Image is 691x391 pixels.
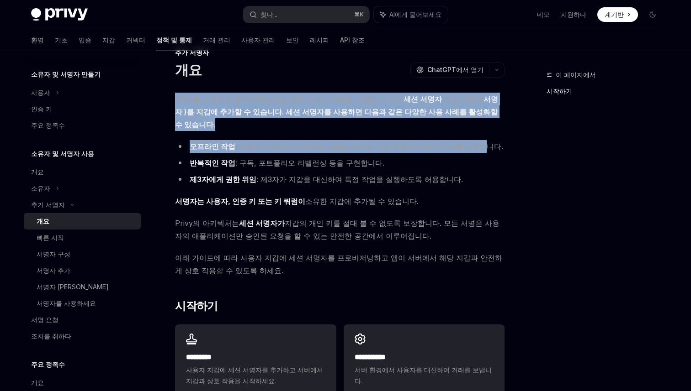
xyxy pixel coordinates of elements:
font: 개요 [31,168,44,176]
a: 지원하다 [561,10,586,19]
a: 커넥터 [126,29,145,51]
a: 환영 [31,29,44,51]
font: 개요 [31,379,44,386]
a: 주요 정족수 [24,117,141,134]
font: ChatGPT에서 열기 [427,66,484,73]
font: : 구독, 포트폴리오 리밸런싱 등을 구현합니다. [235,158,384,167]
button: 다크 모드 전환 [645,7,660,22]
button: AI에게 물어보세요 [374,6,448,23]
font: 데모 [537,10,550,18]
font: 세션 서명자가 [239,219,285,228]
font: 입증 [79,36,91,44]
font: 인증 키 [31,105,52,113]
font: 서명자 )를 지갑에 추가할 수 있습니다. 세션 서명자를 사용하면 다음과 같은 다양한 사용 사례를 활성화할 수 있습니다. [175,94,498,129]
a: 조치를 취하다 [24,328,141,344]
font: 커넥터 [126,36,145,44]
font: 주요 정족수 [31,360,65,368]
font: 거래 관리 [203,36,230,44]
font: 주요 정족수 [31,121,65,129]
font: 조치를 취하다 [31,332,71,340]
a: 계기반 [597,7,638,22]
a: 서명 요청 [24,312,141,328]
font: 서버 환경에서 사용자를 대신하여 거래를 보냅니다. [355,366,492,385]
a: 지갑 [102,29,115,51]
font: 환영 [31,36,44,44]
font: 소유자 및 서명자 만들기 [31,70,101,78]
font: 이 페이지에서 [556,71,596,78]
font: 기초 [55,36,68,44]
font: 세션 서명자 [404,94,442,104]
font: 시작하기 [547,87,572,95]
font: 제3자에게 권한 위임 [190,175,256,184]
a: API 참조 [340,29,365,51]
font: (또는 간단히 [442,94,484,104]
button: 찾다...⌘K [243,6,369,23]
a: 보안 [286,29,299,51]
font: 반복적인 작업 [190,158,235,167]
font: 계기반 [605,10,624,18]
font: 찾다... [260,10,277,18]
font: 개요 [175,62,202,78]
font: 레시피 [310,36,329,44]
a: 입증 [79,29,91,51]
a: 서명자 구성 [24,246,141,262]
font: 사용자 지갑에 세션 서명자를 추가하고 서버에서 지갑과 상호 작용을 시작하세요. [186,366,323,385]
font: 소유자 및 서명자 사용 [31,150,94,157]
font: Privy를 사용하면 앱에서 [175,94,256,104]
a: 서명자를 사용하세요 [24,295,141,312]
font: 지갑 [102,36,115,44]
font: 서명자 [PERSON_NAME] [37,283,109,291]
font: ⌘ [354,11,360,18]
font: 오프라인 작업 [190,142,235,151]
a: 시작하기 [547,84,667,99]
font: 소유한 지갑에 추가될 수 있습니다 [305,197,417,206]
font: AI에게 물어보세요 [389,10,441,18]
a: 거래 관리 [203,29,230,51]
font: 지갑의 개인 키를 절대 볼 수 없도록 보장합니다. 모든 서명은 사용자의 애플리케이션만 승인된 요청을 할 수 있는 안전한 공간에서 이루어집니다. [175,219,500,240]
font: 특정 권한 범위 내에서 작업을 수행할 수 있는 [256,94,404,104]
font: 정책 및 통제 [156,36,192,44]
font: API 참조 [340,36,365,44]
font: 소유자 [31,184,50,192]
font: 서명자 추가 [37,266,70,274]
a: 사용자 관리 [241,29,275,51]
a: 기초 [55,29,68,51]
font: K [360,11,364,18]
font: : 사용자가 앱에서 오프라인 상태일 때에도 제한 주문이나 대리 거래를 실행합니다. [235,142,503,151]
a: 빠른 시작 [24,229,141,246]
font: : 제3자가 지갑을 대신하여 특정 작업을 실행하도록 허용합니다. [256,175,463,184]
font: 시작하기 [175,299,218,313]
font: 서명자 구성 [37,250,70,258]
a: 서명자는 사용자, 인증 키 또는 키 쿼럼이 [175,197,305,206]
font: 사용자 관리 [241,36,275,44]
font: 서명 요청 [31,316,58,323]
a: 서명자 추가 [24,262,141,279]
a: 정책 및 통제 [156,29,192,51]
font: 추가 서명자 [31,201,65,209]
a: 서명자 [PERSON_NAME] [24,279,141,295]
font: 빠른 시작 [37,234,64,241]
font: . [417,197,419,206]
a: 레시피 [310,29,329,51]
a: 데모 [537,10,550,19]
a: 개요 [24,213,141,229]
a: 인증 키 [24,101,141,117]
a: 개요 [24,375,141,391]
font: 사용자 [31,89,50,96]
button: ChatGPT에서 열기 [410,62,489,78]
font: 보안 [286,36,299,44]
font: 개요 [37,217,49,225]
font: 서명자를 사용하세요 [37,299,96,307]
font: 아래 가이드에 따라 사용자 지갑에 세션 서명자를 프로비저닝하고 앱이 서버에서 해당 지갑과 안전하게 상호 작용할 수 있도록 하세요. [175,253,502,275]
font: 추가 서명자 [175,48,209,56]
font: Privy의 아키텍처는 [175,219,239,228]
img: 어두운 로고 [31,8,88,21]
a: 개요 [24,164,141,180]
font: 지원하다 [561,10,586,18]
